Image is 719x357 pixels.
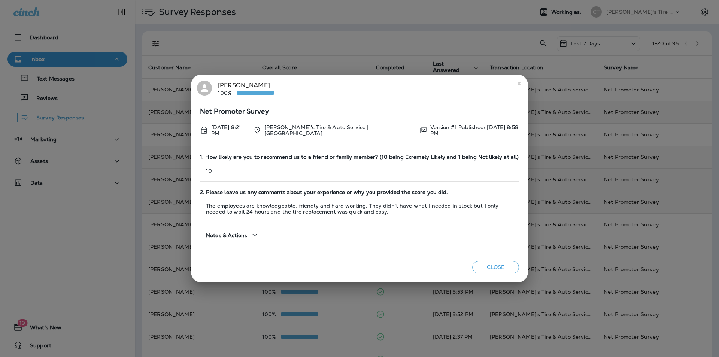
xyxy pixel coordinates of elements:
p: The employees are knowledgeable, friendly and hard working. They didn't have what I needed in sto... [200,203,519,215]
p: Sep 16, 2025 8:21 PM [211,124,248,136]
button: Close [472,261,519,273]
span: Net Promoter Survey [200,108,519,115]
p: 100% [218,90,237,96]
span: Notes & Actions [206,232,247,239]
div: [PERSON_NAME] [218,81,274,96]
button: Notes & Actions [200,224,265,246]
span: 1. How likely are you to recommend us to a friend or family member? (10 being Exremely Likely and... [200,154,519,160]
span: 2. Please leave us any comments about your experience or why you provided the score you did. [200,189,519,196]
button: close [513,78,525,90]
p: [PERSON_NAME]'s Tire & Auto Service | [GEOGRAPHIC_DATA] [264,124,413,136]
p: Version #1 Published: [DATE] 8:58 PM [430,124,519,136]
p: 10 [200,168,519,174]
